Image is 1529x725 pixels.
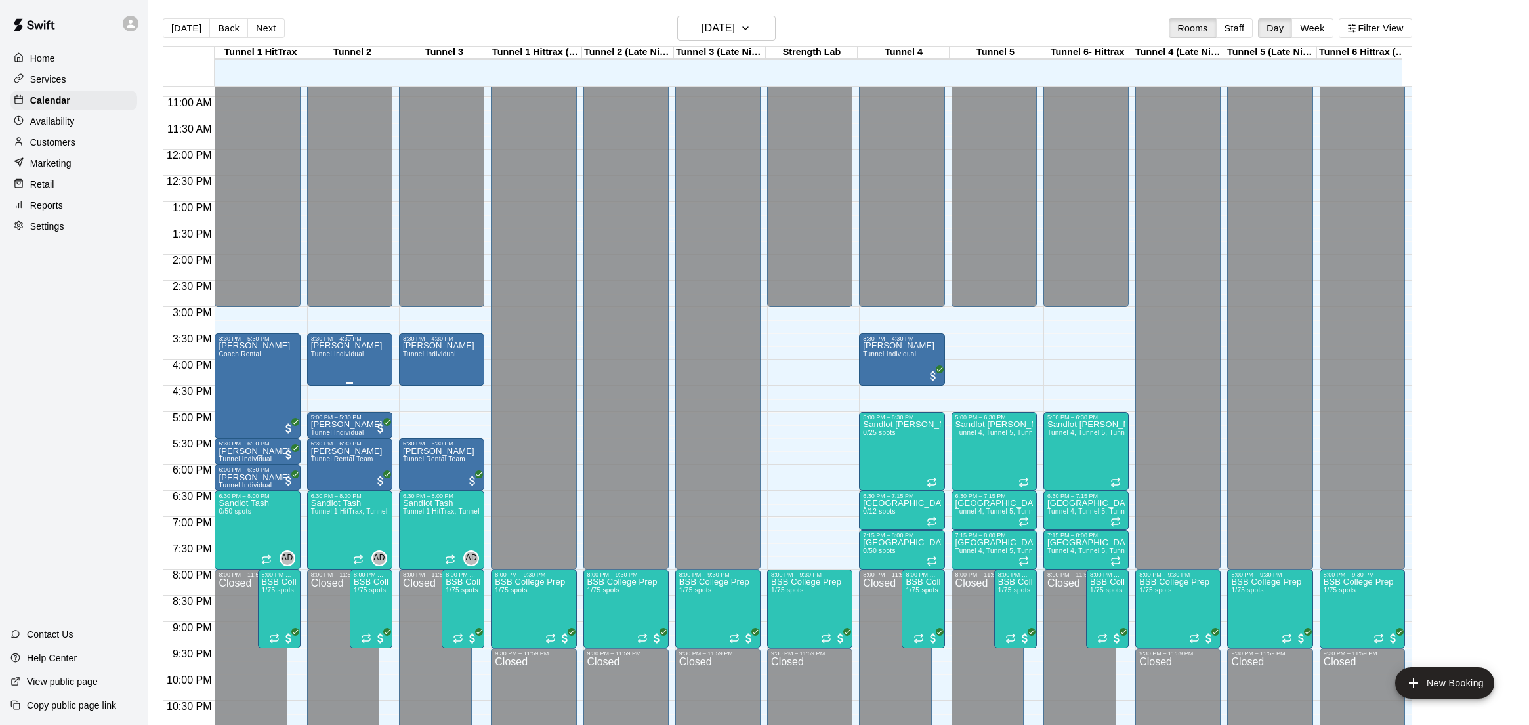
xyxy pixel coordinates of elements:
span: 1/75 spots filled [998,587,1030,594]
span: All customers have paid [466,474,479,487]
span: Recurring event [261,554,272,565]
div: 9:30 PM – 11:59 PM [587,650,665,657]
div: 8:00 PM – 11:59 PM [219,571,283,578]
div: 7:15 PM – 8:00 PM [1047,532,1125,539]
div: 5:00 PM – 6:30 PM: Sandlot Sussman [952,412,1037,491]
span: Tunnel Rental Team [403,455,465,463]
div: 6:30 PM – 8:00 PM [219,493,296,499]
span: 1/75 spots filled [354,587,386,594]
div: 8:00 PM – 11:59 PM [311,571,376,578]
div: 8:00 PM – 11:59 PM [1047,571,1112,578]
p: Retail [30,178,54,191]
div: 5:00 PM – 5:30 PM: Ramiro Montes [307,412,392,438]
span: Recurring event [729,633,740,644]
button: Next [247,18,284,38]
span: 10:30 PM [163,701,215,712]
div: 3:30 PM – 4:30 PM [311,335,388,342]
span: Tunnel 1 HitTrax, Tunnel 2, Tunnel 3 [403,508,516,515]
a: Customers [10,133,137,152]
span: Tunnel 4, Tunnel 5, Tunnel 6- Hittrax [955,547,1070,554]
span: Tunnel 4, Tunnel 5, Tunnel 6- Hittrax [955,508,1070,515]
span: All customers have paid [927,369,940,383]
span: 5:00 PM [169,412,215,423]
div: 8:00 PM – 9:30 PM: BSB College Prep [1086,570,1129,648]
div: 9:30 PM – 11:59 PM [1139,650,1217,657]
div: 5:00 PM – 6:30 PM: Sandlot Sussman [859,412,944,491]
div: Tunnel 4 [858,47,950,59]
div: Tunnel 2 (Late Night) [582,47,674,59]
span: All customers have paid [374,474,387,487]
span: 5:30 PM [169,438,215,449]
div: 8:00 PM – 9:30 PM: BSB College Prep [994,570,1037,648]
a: Availability [10,112,137,131]
a: Settings [10,217,137,236]
a: Marketing [10,154,137,173]
div: 7:15 PM – 8:00 PM [863,532,940,539]
span: 8:00 PM [169,570,215,581]
div: 9:30 PM – 11:59 PM [1231,650,1309,657]
p: Copy public page link [27,699,116,712]
a: Calendar [10,91,137,110]
div: 7:15 PM – 8:00 PM [955,532,1033,539]
span: All customers have paid [466,632,479,645]
span: 0/50 spots filled [219,508,251,515]
span: Recurring event [361,633,371,644]
span: 11:30 AM [164,123,215,135]
div: 3:30 PM – 4:30 PM: Jaimito Caraveo [859,333,944,386]
div: 5:00 PM – 5:30 PM [311,414,388,421]
div: 8:00 PM – 9:30 PM [262,571,297,578]
div: Tunnel 5 (Late Night) [1225,47,1317,59]
div: Tunnel 6 Hittrax (Late Night) [1317,47,1409,59]
span: Recurring event [1110,516,1121,527]
div: 8:00 PM – 9:30 PM [679,571,757,578]
div: 8:00 PM – 9:30 PM [1139,571,1217,578]
div: 6:30 PM – 8:00 PM: Sandlot Tash [399,491,484,570]
span: Coach Rental [219,350,261,358]
div: 6:30 PM – 7:15 PM: Sandlot Academy [952,491,1037,530]
span: All customers have paid [282,422,295,435]
span: Tunnel Individual [863,350,916,358]
div: 6:30 PM – 8:00 PM: Sandlot Tash [215,491,300,570]
span: AD [373,552,385,565]
span: 1/75 spots filled [262,587,294,594]
a: Reports [10,196,137,215]
div: 8:00 PM – 9:30 PM [446,571,480,578]
p: Help Center [27,652,77,665]
div: Tunnel 4 (Late Night) [1133,47,1225,59]
span: Recurring event [353,554,364,565]
div: 5:30 PM – 6:30 PM: Jacob Douglas [399,438,484,491]
p: View public page [27,675,98,688]
span: Recurring event [1018,477,1029,487]
a: Retail [10,175,137,194]
div: 5:00 PM – 6:30 PM [863,414,940,421]
span: Tunnel Individual [311,429,364,436]
span: Recurring event [1018,516,1029,527]
span: Adrian DeWald [285,550,295,566]
div: 6:00 PM – 6:30 PM: Kievin Tabay [215,465,300,491]
div: Tunnel 3 [398,47,490,59]
p: Contact Us [27,628,73,641]
div: 5:30 PM – 6:00 PM: Yuridia Vega [215,438,300,465]
div: 3:30 PM – 5:30 PM [219,335,296,342]
p: Customers [30,136,75,149]
span: Recurring event [821,633,831,644]
div: 3:30 PM – 4:30 PM: Sierra Hayes [307,333,392,386]
span: Tunnel 1 HitTrax, Tunnel 2, Tunnel 3 [311,508,425,515]
div: Tunnel 1 Hittrax (Late Night) [490,47,582,59]
button: Day [1258,18,1292,38]
span: All customers have paid [1295,632,1308,645]
span: Recurring event [1097,633,1108,644]
div: 8:00 PM – 9:30 PM: BSB College Prep [442,570,484,648]
span: Recurring event [269,633,280,644]
h6: [DATE] [702,19,735,37]
div: Adrian DeWald [371,550,387,566]
span: 2:30 PM [169,281,215,292]
div: Adrian DeWald [280,550,295,566]
span: 2:00 PM [169,255,215,266]
div: 8:00 PM – 9:30 PM [495,571,572,578]
span: All customers have paid [1110,632,1123,645]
